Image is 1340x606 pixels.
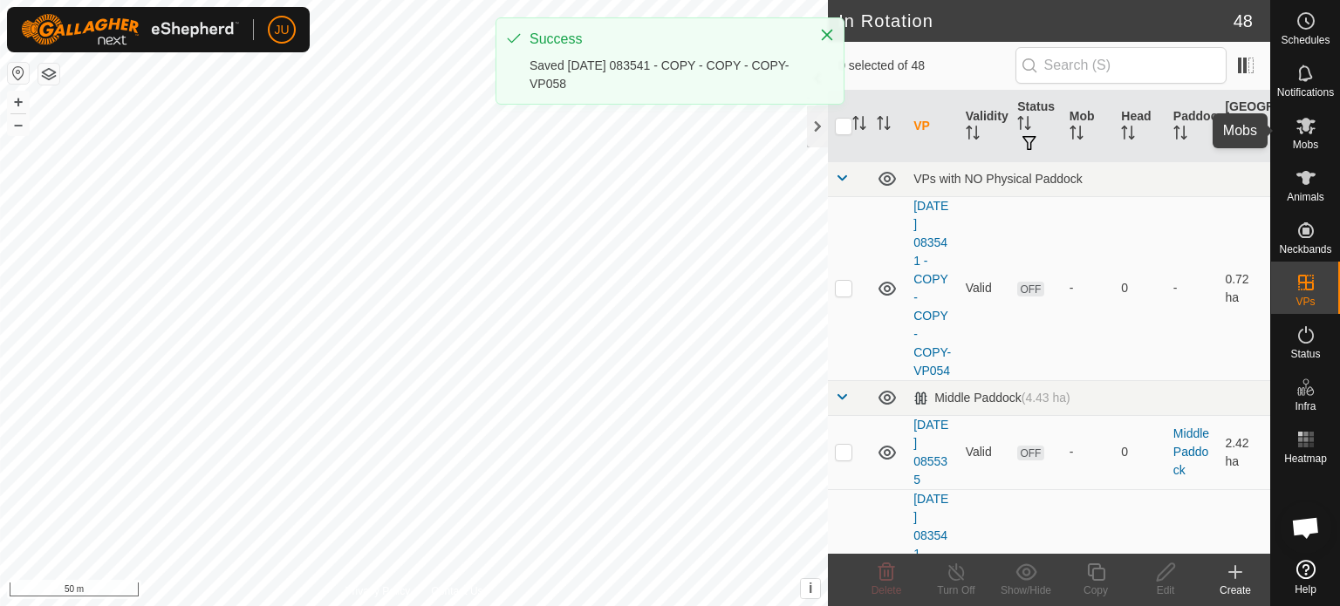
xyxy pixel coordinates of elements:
div: Edit [1131,582,1200,598]
a: [DATE] 085535 [913,418,948,487]
div: Saved [DATE] 083541 - COPY - COPY - COPY-VP058 [530,57,802,93]
a: Privacy Policy [345,583,411,599]
span: OFF [1017,282,1043,296]
td: 0 [1114,415,1166,489]
span: Notifications [1277,87,1334,98]
div: Success [530,29,802,50]
th: Status [1010,91,1063,162]
div: Copy [1061,582,1131,598]
input: Search (S) [1015,47,1227,84]
div: Middle Paddock [913,391,1070,405]
span: Animals [1287,192,1324,202]
span: i [809,581,812,596]
p-sorticon: Activate to sort [1173,128,1187,142]
span: Help [1295,584,1316,595]
p-sorticon: Activate to sort [852,119,866,133]
span: Heatmap [1284,453,1327,464]
div: Turn Off [921,582,991,598]
a: Help [1271,553,1340,602]
button: + [8,92,29,112]
h2: In Rotation [838,10,1234,31]
span: Mobs [1293,140,1318,150]
div: - [1070,443,1108,461]
span: 48 [1234,8,1253,34]
p-sorticon: Activate to sort [1017,119,1031,133]
button: Close [815,23,839,47]
th: Head [1114,91,1166,162]
th: Paddock [1166,91,1219,162]
a: Middle Paddock [1173,426,1209,477]
div: VPs with NO Physical Paddock [913,172,1263,186]
th: VP [906,91,959,162]
td: 2.42 ha [1218,415,1270,489]
span: Status [1290,349,1320,359]
div: Create [1200,582,1270,598]
td: 0 [1114,196,1166,380]
p-sorticon: Activate to sort [1225,137,1239,151]
th: Mob [1063,91,1115,162]
th: Validity [959,91,1011,162]
span: Schedules [1281,35,1330,45]
div: Show/Hide [991,582,1061,598]
span: JU [274,21,289,39]
a: Contact Us [431,583,482,599]
span: OFF [1017,446,1043,460]
button: Reset Map [8,63,29,84]
span: Delete [872,584,902,596]
p-sorticon: Activate to sort [877,119,891,133]
p-sorticon: Activate to sort [966,128,980,142]
span: Infra [1295,401,1316,412]
button: i [801,579,820,598]
div: Open chat [1280,501,1332,554]
button: – [8,114,29,135]
p-sorticon: Activate to sort [1121,128,1135,142]
td: 0.72 ha [1218,196,1270,380]
span: 0 selected of 48 [838,57,1015,75]
td: - [1166,196,1219,380]
a: [DATE] 083541 - COPY - COPY - COPY-VP054 [913,199,951,378]
span: VPs [1296,296,1315,307]
span: (4.43 ha) [1022,391,1070,405]
th: [GEOGRAPHIC_DATA] Area [1218,91,1270,162]
div: - [1070,279,1108,297]
td: Valid [959,196,1011,380]
button: Map Layers [38,64,59,85]
td: Valid [959,415,1011,489]
p-sorticon: Activate to sort [1070,128,1084,142]
img: Gallagher Logo [21,14,239,45]
span: Neckbands [1279,244,1331,255]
